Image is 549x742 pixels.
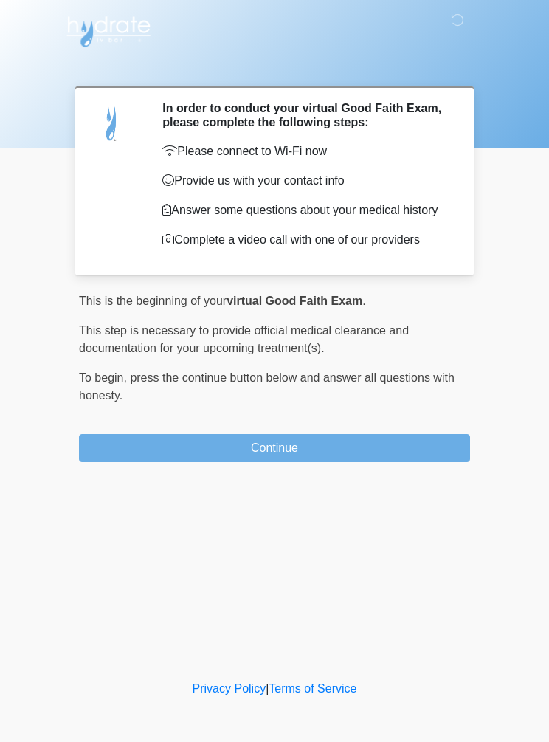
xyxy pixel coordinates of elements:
p: Complete a video call with one of our providers [162,231,448,249]
p: Answer some questions about your medical history [162,202,448,219]
button: Continue [79,434,470,462]
p: Provide us with your contact info [162,172,448,190]
h1: ‎ ‎ ‎ ‎ [68,53,481,80]
img: Agent Avatar [90,101,134,145]
strong: virtual Good Faith Exam [227,295,362,307]
span: This is the beginning of your [79,295,227,307]
h2: In order to conduct your virtual Good Faith Exam, please complete the following steps: [162,101,448,129]
span: press the continue button below and answer all questions with honesty. [79,371,455,402]
span: This step is necessary to provide official medical clearance and documentation for your upcoming ... [79,324,409,354]
a: | [266,682,269,695]
img: Hydrate IV Bar - Flagstaff Logo [64,11,153,48]
span: To begin, [79,371,130,384]
p: Please connect to Wi-Fi now [162,142,448,160]
a: Terms of Service [269,682,356,695]
a: Privacy Policy [193,682,266,695]
span: . [362,295,365,307]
